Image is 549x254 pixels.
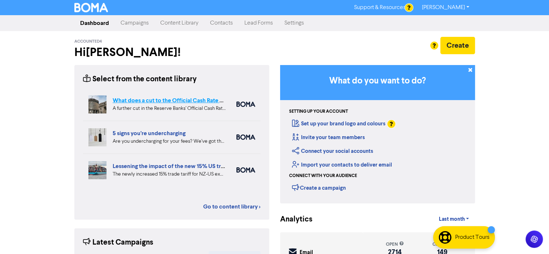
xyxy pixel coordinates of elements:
a: Support & Resources [348,2,416,13]
span: Last month [439,216,465,223]
div: Latest Campaigns [83,237,153,248]
a: Set up your brand logo and colours [292,120,385,127]
div: Are you undercharging for your fees? We’ve got the five warning signs that can help you diagnose ... [113,138,226,145]
a: [PERSON_NAME] [416,2,475,13]
img: boma [236,102,255,107]
img: boma [236,167,255,173]
a: Invite your team members [292,134,365,141]
div: Select from the content library [83,74,197,85]
h2: Hi [PERSON_NAME] ! [74,46,269,59]
div: Setting up your account [289,108,348,115]
div: A further cut in the Reserve Banks’ Official Cash Rate sounds like good news. But what’s the real... [113,105,226,112]
div: Analytics [280,214,304,225]
div: click [432,241,452,248]
span: Accounted4 [74,39,102,44]
a: Contacts [204,16,239,30]
button: Create [440,37,475,54]
a: Dashboard [74,16,115,30]
a: What does a cut to the Official Cash Rate mean for your business? [113,97,282,104]
a: Lessening the impact of the new 15% US trade tariff [113,163,245,170]
img: boma_accounting [236,134,255,140]
a: Settings [279,16,310,30]
a: 5 signs you’re undercharging [113,130,186,137]
div: The newly increased 15% trade tariff for NZ-US exports could well have a major impact on your mar... [113,171,226,178]
img: BOMA Logo [74,3,108,12]
div: Connect with your audience [289,173,357,179]
a: Last month [433,212,475,227]
a: Connect your social accounts [292,148,373,155]
a: Campaigns [115,16,154,30]
div: Create a campaign [292,182,346,193]
h3: What do you want to do? [291,76,464,86]
div: open [386,241,404,248]
a: Go to content library > [203,202,261,211]
a: Lead Forms [239,16,279,30]
div: Getting Started in BOMA [280,65,475,203]
iframe: Chat Widget [513,219,549,254]
a: Import your contacts to deliver email [292,162,392,168]
a: Content Library [154,16,204,30]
